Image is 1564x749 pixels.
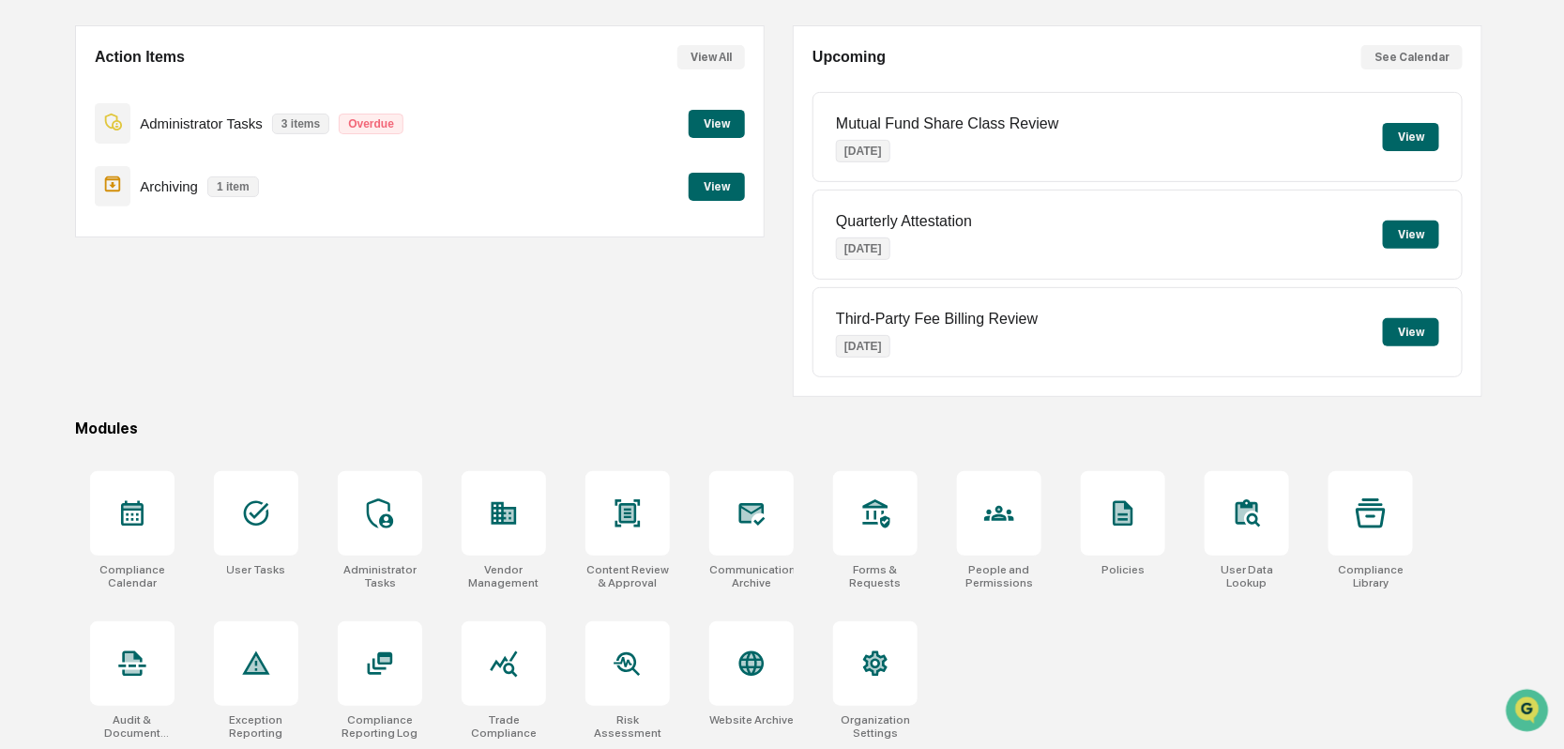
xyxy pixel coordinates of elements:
[227,563,286,576] div: User Tasks
[836,140,890,162] p: [DATE]
[187,318,227,332] span: Pylon
[1329,563,1413,589] div: Compliance Library
[462,563,546,589] div: Vendor Management
[95,49,185,66] h2: Action Items
[11,229,129,263] a: 🖐️Preclearance
[272,114,329,134] p: 3 items
[64,162,237,177] div: We're available if you need us!
[689,110,745,138] button: View
[836,335,890,358] p: [DATE]
[689,114,745,131] a: View
[1101,563,1145,576] div: Policies
[812,49,886,66] h2: Upcoming
[833,563,918,589] div: Forms & Requests
[140,115,263,131] p: Administrator Tasks
[836,311,1038,328] p: Third-Party Fee Billing Review
[129,229,240,263] a: 🗄️Attestations
[1383,221,1439,249] button: View
[585,563,670,589] div: Content Review & Approval
[319,149,342,172] button: Start new chat
[957,563,1041,589] div: People and Permissions
[689,173,745,201] button: View
[136,238,151,253] div: 🗄️
[585,713,670,740] div: Risk Assessment
[1361,45,1463,69] button: See Calendar
[19,274,34,289] div: 🔎
[155,237,233,255] span: Attestations
[338,713,422,740] div: Compliance Reporting Log
[140,178,198,194] p: Archiving
[709,563,794,589] div: Communications Archive
[1383,318,1439,346] button: View
[64,144,308,162] div: Start new chat
[462,713,546,740] div: Trade Compliance
[75,420,1482,437] div: Modules
[677,45,745,69] button: View All
[90,563,175,589] div: Compliance Calendar
[38,237,121,255] span: Preclearance
[833,713,918,740] div: Organization Settings
[214,713,298,740] div: Exception Reporting
[19,39,342,69] p: How can we help?
[90,713,175,740] div: Audit & Document Logs
[1504,687,1555,738] iframe: Open customer support
[836,213,972,230] p: Quarterly Attestation
[11,265,126,298] a: 🔎Data Lookup
[19,238,34,253] div: 🖐️
[132,317,227,332] a: Powered byPylon
[207,176,259,197] p: 1 item
[339,114,403,134] p: Overdue
[38,272,118,291] span: Data Lookup
[338,563,422,589] div: Administrator Tasks
[836,237,890,260] p: [DATE]
[1205,563,1289,589] div: User Data Lookup
[836,115,1058,132] p: Mutual Fund Share Class Review
[1383,123,1439,151] button: View
[19,144,53,177] img: 1746055101610-c473b297-6a78-478c-a979-82029cc54cd1
[709,713,794,726] div: Website Archive
[689,176,745,194] a: View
